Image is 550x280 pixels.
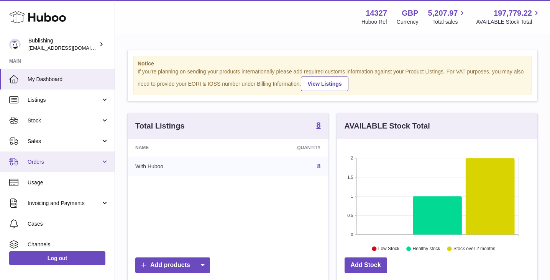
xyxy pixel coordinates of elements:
[28,220,109,228] span: Cases
[351,194,353,199] text: 1
[28,45,113,51] span: [EMAIL_ADDRESS][DOMAIN_NAME]
[28,179,109,186] span: Usage
[317,163,321,169] a: 8
[28,200,101,207] span: Invoicing and Payments
[402,8,418,18] strong: GBP
[9,251,105,265] a: Log out
[301,77,348,91] a: View Listings
[138,68,527,91] div: If you're planning on sending your products internationally please add required customs informati...
[138,60,527,67] strong: Notice
[345,257,387,273] a: Add Stock
[361,18,387,26] div: Huboo Ref
[9,39,21,50] img: regine@bublishing.com
[428,8,467,26] a: 5,207.97 Total sales
[345,121,430,131] h3: AVAILABLE Stock Total
[316,121,320,130] a: 8
[233,139,328,156] th: Quantity
[28,37,97,52] div: Bublishing
[476,8,541,26] a: 197,779.22 AVAILABLE Stock Total
[428,8,458,18] span: 5,207.97
[28,117,101,124] span: Stock
[397,18,419,26] div: Currency
[378,246,399,251] text: Low Stock
[28,76,109,83] span: My Dashboard
[412,246,440,251] text: Healthy stock
[453,246,495,251] text: Stock over 2 months
[476,18,541,26] span: AVAILABLE Stock Total
[28,241,109,248] span: Channels
[135,121,185,131] h3: Total Listings
[494,8,532,18] span: 197,779.22
[347,213,353,218] text: 0.5
[28,96,101,104] span: Listings
[366,8,387,18] strong: 14327
[347,175,353,179] text: 1.5
[28,158,101,166] span: Orders
[128,139,233,156] th: Name
[432,18,466,26] span: Total sales
[351,156,353,160] text: 2
[28,138,101,145] span: Sales
[316,121,320,129] strong: 8
[135,257,210,273] a: Add products
[128,156,233,176] td: With Huboo
[351,232,353,237] text: 0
